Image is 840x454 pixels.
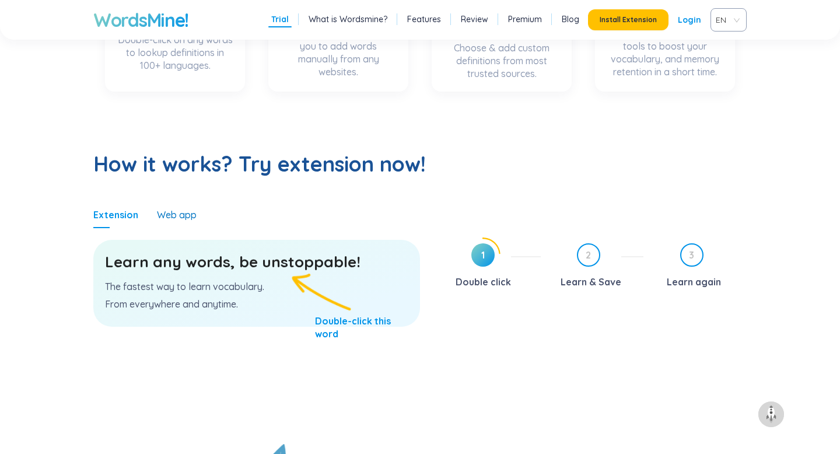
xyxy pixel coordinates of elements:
[667,273,721,291] div: Learn again
[681,245,702,266] span: 3
[653,243,747,291] div: 3Learn again
[105,252,408,273] h3: Learn any words, be unstoppable!
[443,41,560,80] div: Choose & add custom definitions from most trusted sources.
[561,273,621,291] div: Learn & Save
[105,280,408,293] p: The fastest way to learn vocabulary.
[762,405,780,424] img: to top
[562,13,579,25] a: Blog
[456,273,511,291] div: Double click
[157,208,197,221] div: Web app
[550,243,644,291] div: 2Learn & Save
[117,33,233,80] div: Double-click on any words to lookup definitions in 100+ languages.
[271,13,289,25] a: Trial
[280,27,397,80] div: Chrome Extension allows you to add words manually from any websites.
[600,15,657,25] span: Install Extension
[588,9,668,30] button: Install Extension
[607,27,723,80] div: Science-backed learning tools to boost your vocabulary, and memory retention in a short time.
[309,13,387,25] a: What is Wordsmine?
[578,245,599,266] span: 2
[407,13,441,25] a: Features
[461,13,488,25] a: Review
[105,298,408,310] p: From everywhere and anytime.
[508,13,542,25] a: Premium
[93,150,747,178] h2: How it works? Try extension now!
[471,243,495,267] span: 1
[678,9,701,30] a: Login
[93,8,188,32] a: WordsMine!
[93,208,138,221] div: Extension
[716,11,737,29] span: VIE
[437,243,541,291] div: 1Double click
